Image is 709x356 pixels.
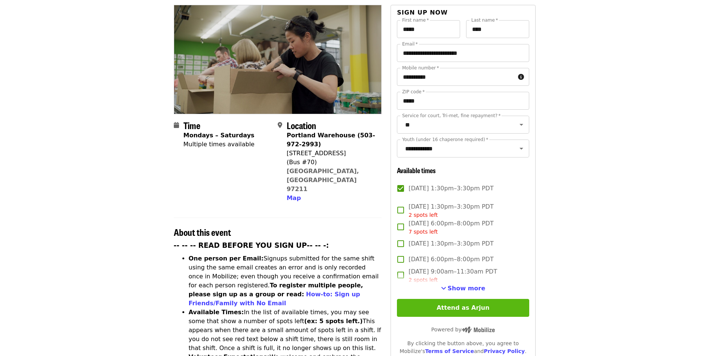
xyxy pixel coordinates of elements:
span: Time [184,119,200,132]
input: Last name [466,20,529,38]
span: [DATE] 6:00pm–8:00pm PDT [409,219,493,236]
label: ZIP code [402,90,425,94]
img: Powered by Mobilize [462,327,495,333]
i: map-marker-alt icon [278,122,282,129]
i: calendar icon [174,122,179,129]
i: circle-info icon [518,74,524,81]
strong: Mondays – Saturdays [184,132,255,139]
label: First name [402,18,429,22]
a: [GEOGRAPHIC_DATA], [GEOGRAPHIC_DATA] 97211 [287,168,359,193]
strong: One person per Email: [189,255,264,262]
button: Open [516,119,527,130]
span: Available times [397,165,436,175]
input: ZIP code [397,92,529,110]
strong: Portland Warehouse (503-972-2993) [287,132,375,148]
span: 2 spots left [409,277,438,283]
span: About this event [174,225,231,238]
span: Location [287,119,316,132]
a: Terms of Service [425,348,474,354]
label: Service for court, Tri-met, fine repayment? [402,113,501,118]
input: First name [397,20,460,38]
span: [DATE] 1:30pm–3:30pm PDT [409,239,493,248]
span: [DATE] 1:30pm–3:30pm PDT [409,202,493,219]
li: In the list of available times, you may see some that show a number of spots left This appears wh... [189,308,382,353]
span: 2 spots left [409,212,438,218]
span: Show more [448,285,485,292]
button: Map [287,194,301,203]
button: See more timeslots [441,284,485,293]
label: Last name [471,18,498,22]
div: [STREET_ADDRESS] [287,149,376,158]
label: Email [402,42,418,46]
button: Attend as Arjun [397,299,529,317]
span: [DATE] 1:30pm–3:30pm PDT [409,184,493,193]
label: Youth (under 16 chaperone required) [402,137,488,142]
a: How-to: Sign up Friends/Family with No Email [189,291,360,307]
strong: -- -- -- READ BEFORE YOU SIGN UP-- -- -: [174,241,329,249]
input: Mobile number [397,68,515,86]
button: Open [516,143,527,154]
div: Multiple times available [184,140,255,149]
a: Privacy Policy [484,348,525,354]
span: [DATE] 9:00am–11:30am PDT [409,267,497,284]
li: Signups submitted for the same shift using the same email creates an error and is only recorded o... [189,254,382,308]
span: [DATE] 6:00pm–8:00pm PDT [409,255,493,264]
strong: (ex: 5 spots left.) [304,318,363,325]
span: Powered by [431,327,495,332]
input: Email [397,44,529,62]
strong: Available Times: [189,309,244,316]
span: Sign up now [397,9,448,16]
strong: To register multiple people, please sign up as a group or read: [189,282,363,298]
img: Oct/Nov/Dec - Portland: Repack/Sort (age 8+) organized by Oregon Food Bank [174,5,382,113]
div: (Bus #70) [287,158,376,167]
span: Map [287,194,301,202]
label: Mobile number [402,66,439,70]
span: 7 spots left [409,229,438,235]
